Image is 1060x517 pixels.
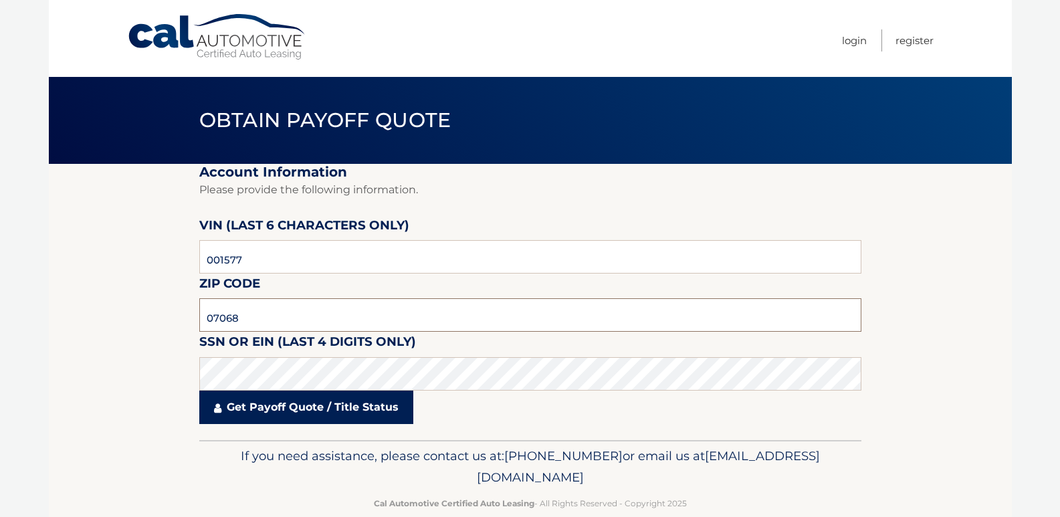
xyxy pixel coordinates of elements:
label: Zip Code [199,274,260,298]
a: Login [842,29,867,51]
span: Obtain Payoff Quote [199,108,451,132]
p: - All Rights Reserved - Copyright 2025 [208,496,853,510]
label: SSN or EIN (last 4 digits only) [199,332,416,356]
strong: Cal Automotive Certified Auto Leasing [374,498,534,508]
p: Please provide the following information. [199,181,861,199]
a: Get Payoff Quote / Title Status [199,391,413,424]
span: [PHONE_NUMBER] [504,448,623,463]
a: Register [895,29,934,51]
h2: Account Information [199,164,861,181]
a: Cal Automotive [127,13,308,61]
label: VIN (last 6 characters only) [199,215,409,240]
p: If you need assistance, please contact us at: or email us at [208,445,853,488]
